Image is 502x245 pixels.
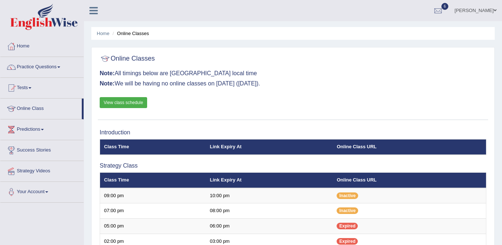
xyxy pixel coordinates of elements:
span: Inactive [337,192,358,199]
h2: Online Classes [100,53,155,64]
h3: Introduction [100,129,486,136]
td: 09:00 pm [100,188,206,203]
a: Your Account [0,182,84,200]
th: Class Time [100,173,206,188]
a: Home [97,31,110,36]
th: Link Expiry At [206,173,333,188]
td: 07:00 pm [100,203,206,219]
th: Link Expiry At [206,139,333,155]
th: Online Class URL [333,139,486,155]
th: Class Time [100,139,206,155]
a: Strategy Videos [0,161,84,179]
th: Online Class URL [333,173,486,188]
b: Note: [100,70,115,76]
li: Online Classes [111,30,149,37]
h3: Strategy Class [100,162,486,169]
h3: We will be having no online classes on [DATE] ([DATE]). [100,80,486,87]
a: Success Stories [0,140,84,158]
b: Note: [100,80,115,87]
a: Predictions [0,119,84,138]
a: Home [0,36,84,54]
span: Expired [337,238,358,245]
td: 10:00 pm [206,188,333,203]
a: Online Class [0,99,82,117]
span: Inactive [337,207,358,214]
a: Tests [0,78,84,96]
span: Expired [337,223,358,229]
td: 08:00 pm [206,203,333,219]
td: 05:00 pm [100,218,206,234]
a: View class schedule [100,97,147,108]
span: 6 [441,3,449,10]
a: Practice Questions [0,57,84,75]
h3: All timings below are [GEOGRAPHIC_DATA] local time [100,70,486,77]
td: 06:00 pm [206,218,333,234]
